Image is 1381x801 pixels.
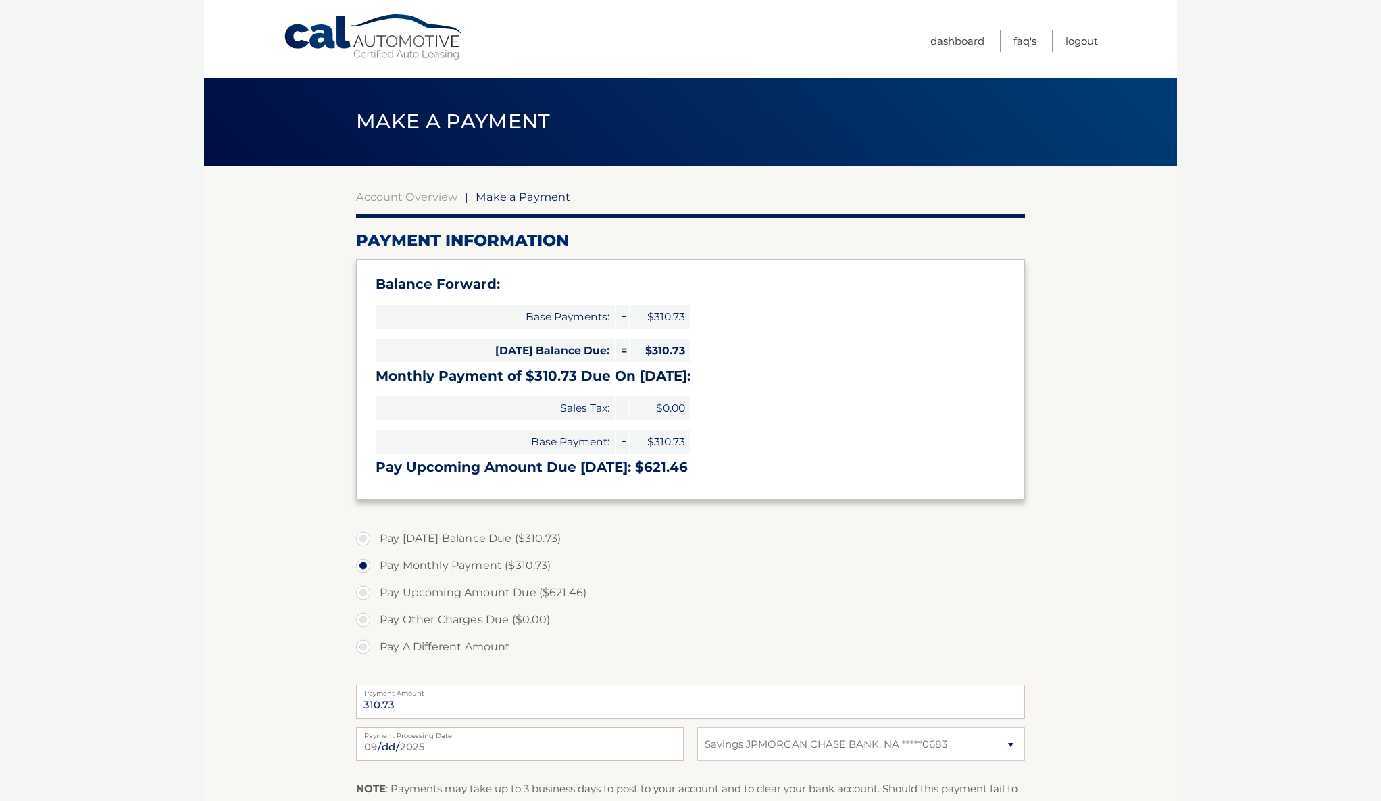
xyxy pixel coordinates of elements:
span: Base Payments: [376,305,615,329]
span: $310.73 [630,339,690,362]
a: FAQ's [1013,30,1036,52]
a: Dashboard [930,30,984,52]
span: Make a Payment [356,109,550,134]
label: Pay Upcoming Amount Due ($621.46) [356,579,1025,606]
label: Pay [DATE] Balance Due ($310.73) [356,525,1025,552]
span: Make a Payment [476,190,570,203]
label: Payment Processing Date [356,727,684,738]
a: Logout [1065,30,1098,52]
h3: Monthly Payment of $310.73 Due On [DATE]: [376,368,1005,385]
input: Payment Amount [356,685,1025,719]
span: $310.73 [630,430,690,454]
a: Account Overview [356,190,457,203]
label: Pay Other Charges Due ($0.00) [356,606,1025,633]
span: + [616,396,629,420]
span: $310.73 [630,305,690,329]
h3: Pay Upcoming Amount Due [DATE]: $621.46 [376,459,1005,476]
span: + [616,430,629,454]
label: Pay Monthly Payment ($310.73) [356,552,1025,579]
span: | [465,190,468,203]
input: Payment Date [356,727,684,761]
a: Cal Automotive [283,14,466,62]
h3: Balance Forward: [376,276,1005,293]
span: = [616,339,629,362]
h2: Payment Information [356,230,1025,251]
span: $0.00 [630,396,690,420]
label: Pay A Different Amount [356,633,1025,660]
span: Base Payment: [376,430,615,454]
strong: NOTE [356,782,386,795]
span: [DATE] Balance Due: [376,339,615,362]
span: + [616,305,629,329]
label: Payment Amount [356,685,1025,696]
span: Sales Tax: [376,396,615,420]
